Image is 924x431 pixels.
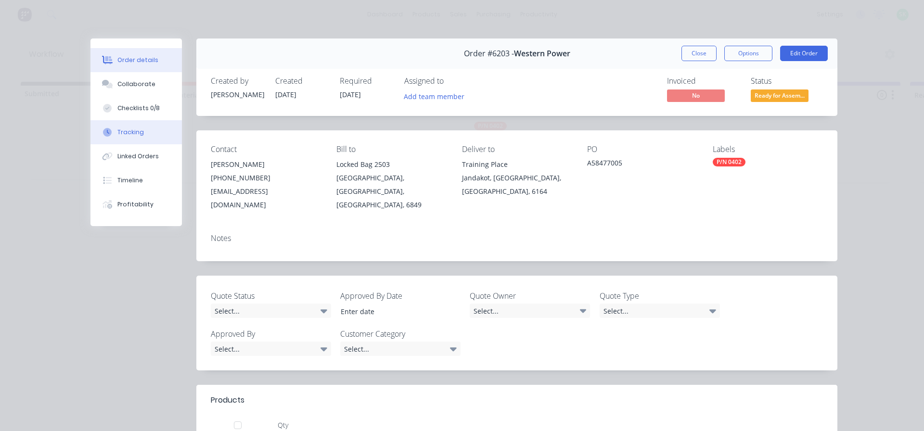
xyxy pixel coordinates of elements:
[211,171,321,185] div: [PHONE_NUMBER]
[600,304,720,318] div: Select...
[667,89,725,101] span: No
[713,158,745,166] div: P/N 0402
[470,304,590,318] div: Select...
[751,89,808,101] span: Ready for Assem...
[587,158,697,171] div: A58477005
[340,328,461,340] label: Customer Category
[90,192,182,216] button: Profitability
[275,76,328,86] div: Created
[713,145,823,154] div: Labels
[90,72,182,96] button: Collaborate
[780,46,828,61] button: Edit Order
[211,185,321,212] div: [EMAIL_ADDRESS][DOMAIN_NAME]
[117,104,160,113] div: Checklists 0/8
[600,290,720,302] label: Quote Type
[462,158,572,198] div: Training PlaceJandakot, [GEOGRAPHIC_DATA], [GEOGRAPHIC_DATA], 6164
[751,89,808,104] button: Ready for Assem...
[211,234,823,243] div: Notes
[211,328,331,340] label: Approved By
[340,76,393,86] div: Required
[724,46,772,61] button: Options
[117,152,159,161] div: Linked Orders
[336,145,447,154] div: Bill to
[514,49,570,58] span: Western Power
[117,80,155,89] div: Collaborate
[667,76,739,86] div: Invoiced
[211,290,331,302] label: Quote Status
[340,90,361,99] span: [DATE]
[336,158,447,171] div: Locked Bag 2503
[211,158,321,171] div: [PERSON_NAME]
[117,128,144,137] div: Tracking
[681,46,717,61] button: Close
[90,168,182,192] button: Timeline
[275,90,296,99] span: [DATE]
[404,89,470,102] button: Add team member
[211,89,264,100] div: [PERSON_NAME]
[90,120,182,144] button: Tracking
[751,76,823,86] div: Status
[334,304,454,318] input: Enter date
[336,158,447,212] div: Locked Bag 2503[GEOGRAPHIC_DATA], [GEOGRAPHIC_DATA], [GEOGRAPHIC_DATA], 6849
[90,96,182,120] button: Checklists 0/8
[464,49,514,58] span: Order #6203 -
[404,76,500,86] div: Assigned to
[470,290,590,302] label: Quote Owner
[211,342,331,356] div: Select...
[462,145,572,154] div: Deliver to
[90,48,182,72] button: Order details
[462,171,572,198] div: Jandakot, [GEOGRAPHIC_DATA], [GEOGRAPHIC_DATA], 6164
[340,342,461,356] div: Select...
[336,171,447,212] div: [GEOGRAPHIC_DATA], [GEOGRAPHIC_DATA], [GEOGRAPHIC_DATA], 6849
[211,158,321,212] div: [PERSON_NAME][PHONE_NUMBER][EMAIL_ADDRESS][DOMAIN_NAME]
[117,200,154,209] div: Profitability
[462,158,572,171] div: Training Place
[117,176,143,185] div: Timeline
[211,394,244,406] div: Products
[340,290,461,302] label: Approved By Date
[399,89,470,102] button: Add team member
[587,145,697,154] div: PO
[90,144,182,168] button: Linked Orders
[211,145,321,154] div: Contact
[211,76,264,86] div: Created by
[117,56,158,64] div: Order details
[211,304,331,318] div: Select...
